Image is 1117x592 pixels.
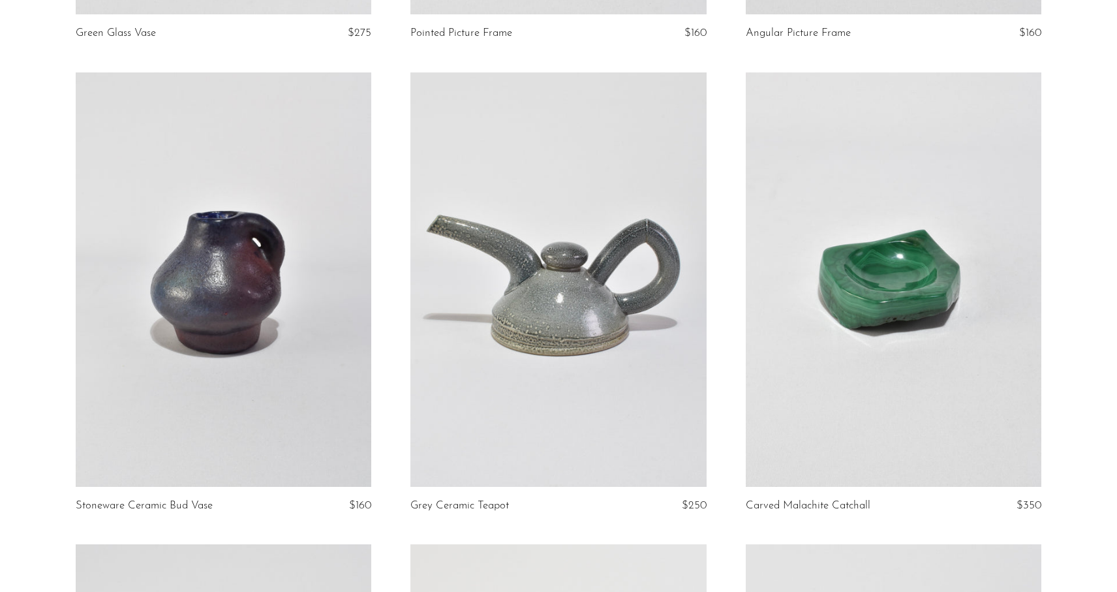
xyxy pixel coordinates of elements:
[1017,500,1041,511] span: $350
[746,27,851,39] a: Angular Picture Frame
[1019,27,1041,39] span: $160
[410,500,509,512] a: Grey Ceramic Teapot
[682,500,707,511] span: $250
[684,27,707,39] span: $160
[746,500,870,512] a: Carved Malachite Catchall
[76,27,156,39] a: Green Glass Vase
[348,27,371,39] span: $275
[76,500,213,512] a: Stoneware Ceramic Bud Vase
[410,27,512,39] a: Pointed Picture Frame
[349,500,371,511] span: $160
